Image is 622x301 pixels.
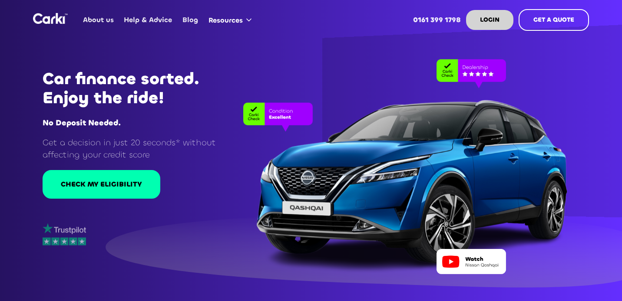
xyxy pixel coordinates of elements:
[43,137,237,160] p: Get a decision in just 20 seconds* without affecting your credit score
[208,16,243,25] div: Resources
[413,15,461,24] strong: 0161 399 1798
[533,16,574,24] strong: GET A QUOTE
[61,180,142,189] div: CHECK MY ELIGIBILITY
[43,237,86,245] img: stars
[519,9,589,31] a: GET A QUOTE
[78,3,119,37] a: About us
[43,223,86,234] img: trustpilot
[408,3,466,37] a: 0161 399 1798
[480,16,500,24] strong: LOGIN
[203,3,260,36] div: Resources
[43,118,121,128] strong: No Deposit Needed.
[43,69,237,108] h1: Car finance sorted. Enjoy the ride!
[177,3,203,37] a: Blog
[33,13,68,24] img: Logo
[466,10,513,30] a: LOGIN
[43,170,160,199] a: CHECK MY ELIGIBILITY
[33,13,68,24] a: home
[119,3,177,37] a: Help & Advice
